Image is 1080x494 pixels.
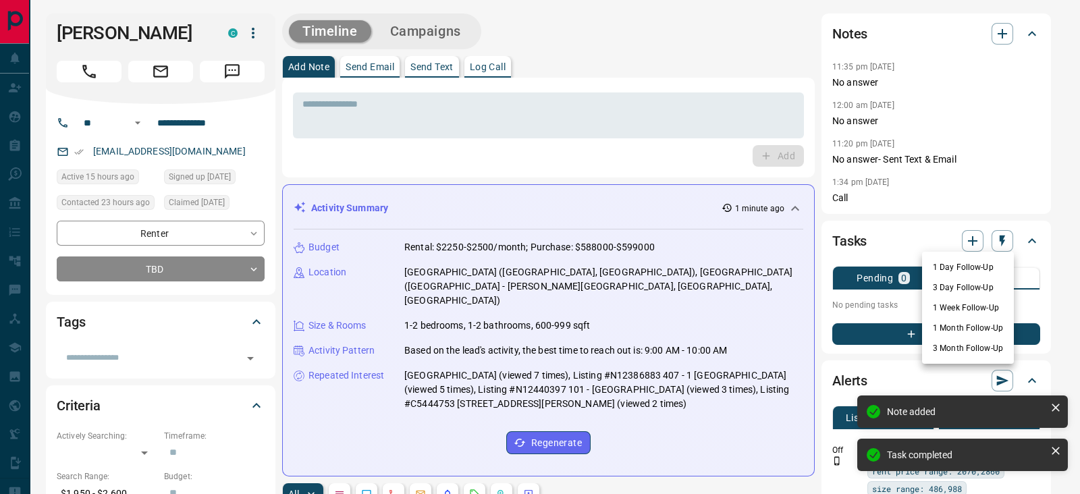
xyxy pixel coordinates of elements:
li: 3 Month Follow-Up [922,338,1014,358]
li: 1 Week Follow-Up [922,298,1014,318]
li: 1 Day Follow-Up [922,257,1014,277]
div: Note added [887,406,1045,417]
li: 1 Month Follow-Up [922,318,1014,338]
li: 3 Day Follow-Up [922,277,1014,298]
div: Task completed [887,449,1045,460]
